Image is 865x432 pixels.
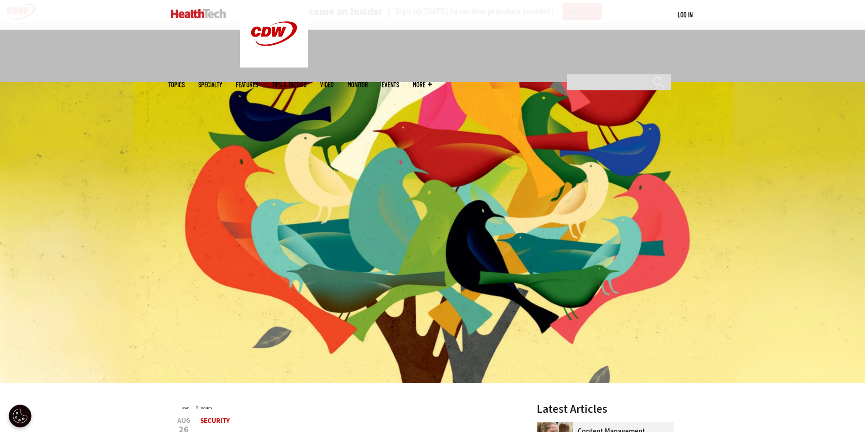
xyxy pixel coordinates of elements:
[9,405,31,427] button: Open Preferences
[678,10,693,20] div: User menu
[198,81,222,88] span: Specialty
[678,10,693,19] a: Log in
[9,405,31,427] div: Cookie Settings
[320,81,334,88] a: Video
[182,403,513,411] div: »
[201,406,212,410] a: Security
[171,9,226,18] img: Home
[168,81,185,88] span: Topics
[200,416,230,425] a: Security
[413,81,432,88] span: More
[382,81,399,88] a: Events
[537,422,578,429] a: nurses talk in front of desktop computer
[272,81,306,88] a: Tips & Tactics
[236,81,258,88] a: Features
[537,403,673,415] h3: Latest Articles
[347,81,368,88] a: MonITor
[240,60,308,70] a: CDW
[182,406,189,410] a: Home
[177,417,191,424] span: Aug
